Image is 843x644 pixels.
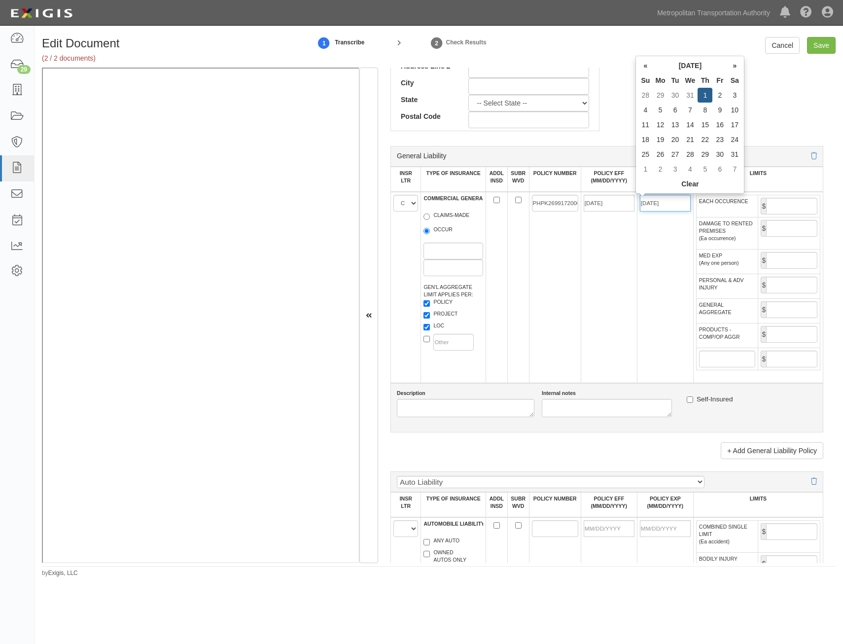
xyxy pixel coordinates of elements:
td: 6 [712,162,727,177]
td: 31 [727,147,742,162]
td: 3 [727,88,742,103]
span: $ [761,523,766,540]
label: City [393,78,461,88]
td: 28 [683,147,698,162]
td: 4 [638,103,653,117]
a: 1 [316,32,331,53]
td: 21 [683,132,698,147]
td: 16 [712,117,727,132]
label: COMBINED SINGLE LIMIT (Ea accident) [699,523,756,545]
td: 8 [698,103,712,117]
span: $ [761,555,766,572]
input: MM/DD/YYYY [584,195,634,212]
label: LIMITS [750,170,767,177]
div: GEN'L AGGREGATE LIMIT APPLIES PER: [423,284,483,353]
a: Delete policy [804,477,817,485]
img: logo-5460c22ac91f19d4615b14bd174203de0afe785f0fc80cf4dbbc73dc1793850b.png [7,4,75,22]
input: Save [807,37,836,54]
th: Th [698,73,712,88]
td: 5 [698,162,712,177]
td: 17 [727,117,742,132]
input: PROJECT [423,312,430,319]
label: TYPE OF INSURANCE [426,495,481,502]
label: PERSONAL & ADV INJURY [699,277,756,291]
td: 26 [653,147,667,162]
label: Internal notes [542,390,576,397]
label: TYPE OF INSURANCE [426,170,481,177]
small: Transcribe [335,39,364,46]
input: MM/DD/YYYY [640,195,691,212]
td: 30 [712,147,727,162]
label: SUBR WVD [511,170,526,184]
a: Exigis, LLC [48,570,78,576]
span: $ [761,351,766,367]
label: ANY AUTO [423,537,459,547]
th: [DATE] [653,58,727,73]
label: Self-Insured [687,394,733,404]
label: POLICY [423,298,453,308]
input: Self-Insured [687,396,693,403]
div: 29 [17,65,31,74]
td: 9 [712,103,727,117]
label: POLICY NUMBER [533,170,577,177]
td: 5 [653,103,667,117]
label: EACH OCCURENCE [699,198,748,205]
a: Cancel [765,37,800,54]
label: BODILY INJURY (Per person) [699,555,738,570]
input: CLAIMS-MADE [423,214,430,220]
h1: Edit Document [42,37,297,50]
th: Fr [712,73,727,88]
input: LOC [423,324,430,330]
label: PRODUCTS - COMP/OP AGGR [699,326,756,341]
strong: 1 [316,37,331,49]
label: OWNED AUTOS ONLY [423,549,466,564]
td: 11 [638,117,653,132]
input: OCCUR [423,228,430,234]
td: 22 [698,132,712,147]
input: MM/DD/YYYY [640,520,691,537]
a: + Add General Liability Policy [721,442,823,459]
label: SUBR WVD [511,495,526,510]
td: 2 [712,88,727,103]
input: POLICY [423,300,430,307]
th: We [683,73,698,88]
td: 10 [727,103,742,117]
small: Check Results [446,39,487,46]
strong: 2 [429,37,444,49]
a: Metropolitan Transportation Authority [652,3,775,23]
div: General Liability [390,146,823,167]
input: ANY AUTO [423,539,430,545]
small: by [42,569,78,577]
td: 18 [638,132,653,147]
a: Check Results [429,32,444,53]
label: GENERAL AGGREGATE [699,301,756,316]
label: ADDL INSD [490,170,504,184]
label: POLICY EFF (MM/DD/YYYY) [591,170,628,184]
span: $ [761,277,766,293]
label: POLICY NUMBER [533,495,577,502]
th: « [638,58,653,73]
td: 19 [653,132,667,147]
label: LOC [423,322,444,332]
th: » [727,58,742,73]
td: 30 [668,88,683,103]
th: Clear [638,177,742,191]
span: $ [761,326,766,343]
label: State [393,95,461,105]
label: POLICY EXP (MM/DD/YYYY) [647,495,684,510]
td: 20 [668,132,683,147]
td: 6 [668,103,683,117]
td: 28 [638,88,653,103]
th: Sa [727,73,742,88]
label: Description [397,390,425,397]
th: Mo [653,73,667,88]
label: COMMERCIAL GENERAL LIABILITY [423,195,483,202]
label: MED EXP (Any one person) [699,252,739,267]
label: Postal Code [393,111,461,121]
label: DAMAGE TO RENTED PREMISES (Ea occurrence) [699,220,756,242]
td: 27 [668,147,683,162]
i: Help Center - Complianz [800,7,812,19]
label: PROJECT [423,310,457,320]
td: 15 [698,117,712,132]
td: 7 [727,162,742,177]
